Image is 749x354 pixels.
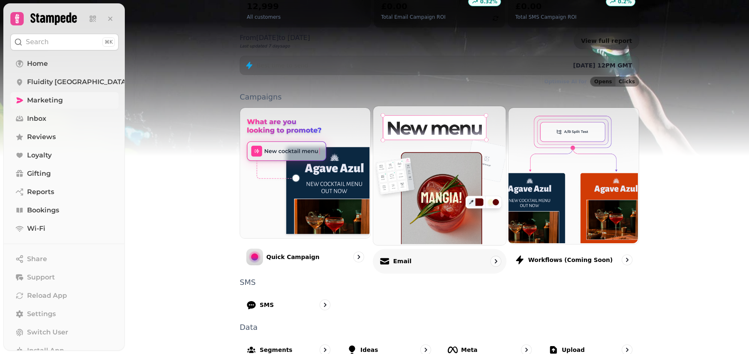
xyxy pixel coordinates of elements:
[373,106,506,274] a: EmailEmail
[594,79,612,84] span: Opens
[240,107,371,272] a: Quick CampaignQuick Campaign
[27,114,46,124] span: Inbox
[489,11,503,25] button: refresh
[562,346,585,354] p: Upload
[27,272,55,282] span: Support
[27,169,51,179] span: Gifting
[27,187,54,197] span: Reports
[27,254,47,264] span: Share
[27,95,63,105] span: Marketing
[257,61,308,70] p: Best time to send
[27,309,56,319] span: Settings
[544,78,587,85] p: Optimise AI for
[240,279,639,286] p: SMS
[10,184,119,200] a: Reports
[10,287,119,304] button: Reload App
[260,346,293,354] p: Segments
[27,327,68,337] span: Switch User
[381,0,446,12] h2: £0.00
[240,293,337,317] a: SMS
[590,77,615,86] button: Opens
[515,14,576,20] p: Total SMS Campaign ROI
[10,92,119,109] a: Marketing
[247,14,280,20] p: All customers
[422,346,430,354] svg: go to
[10,269,119,286] button: Support
[623,256,631,264] svg: go to
[10,202,119,219] a: Bookings
[27,205,59,215] span: Bookings
[27,77,129,87] span: Fluidity [GEOGRAPHIC_DATA]
[10,110,119,127] a: Inbox
[508,107,639,272] a: Workflows (coming soon)Workflows (coming soon)
[372,105,505,244] img: Email
[266,253,320,261] p: Quick Campaign
[10,220,119,237] a: Wi-Fi
[240,93,639,101] p: Campaigns
[522,346,531,354] svg: go to
[360,346,378,354] p: Ideas
[10,147,119,164] a: Loyalty
[321,301,329,309] svg: go to
[355,253,363,261] svg: go to
[26,37,49,47] p: Search
[491,257,500,265] svg: go to
[508,107,638,243] img: Workflows (coming soon)
[10,129,119,145] a: Reviews
[27,291,67,301] span: Reload App
[10,306,119,322] a: Settings
[619,79,635,84] span: Clicks
[240,43,310,49] p: Last updated 7 days ago
[515,0,576,12] h2: £0.00
[10,324,119,341] button: Switch User
[528,256,613,264] p: Workflows (coming soon)
[240,324,639,331] p: Data
[623,346,631,354] svg: go to
[27,132,56,142] span: Reviews
[102,37,115,47] div: ⌘K
[393,257,411,265] p: Email
[27,59,48,69] span: Home
[260,301,274,309] p: SMS
[10,251,119,267] button: Share
[239,107,370,237] img: Quick Campaign
[10,34,119,50] button: Search⌘K
[321,346,329,354] svg: go to
[615,77,639,86] button: Clicks
[461,346,478,354] p: Meta
[27,150,52,160] span: Loyalty
[27,224,45,234] span: Wi-Fi
[247,0,280,12] h2: 12,999
[573,62,632,69] span: [DATE] 12PM GMT
[10,55,119,72] a: Home
[10,165,119,182] a: Gifting
[381,14,446,20] p: Total Email Campaign ROI
[240,33,310,43] p: From [DATE] to [DATE]
[574,32,639,49] a: View full report
[10,74,119,90] a: Fluidity [GEOGRAPHIC_DATA]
